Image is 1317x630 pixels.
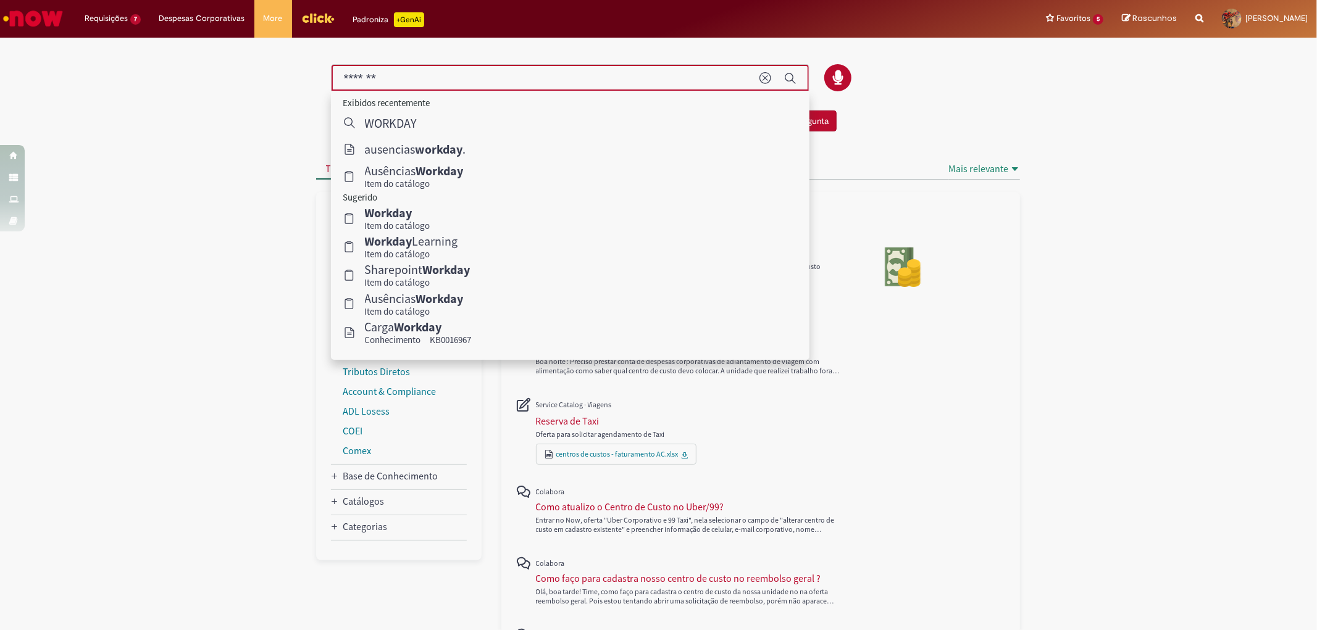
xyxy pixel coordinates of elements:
span: 5 [1093,14,1103,25]
span: More [264,12,283,25]
img: click_logo_yellow_360x200.png [301,9,335,27]
span: Despesas Corporativas [159,12,245,25]
p: +GenAi [394,12,424,27]
span: [PERSON_NAME] [1245,13,1308,23]
span: Favoritos [1056,12,1090,25]
div: Padroniza [353,12,424,27]
span: Rascunhos [1132,12,1177,24]
span: 7 [130,14,141,25]
a: Rascunhos [1122,13,1177,25]
img: ServiceNow [1,6,65,31]
span: Requisições [85,12,128,25]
